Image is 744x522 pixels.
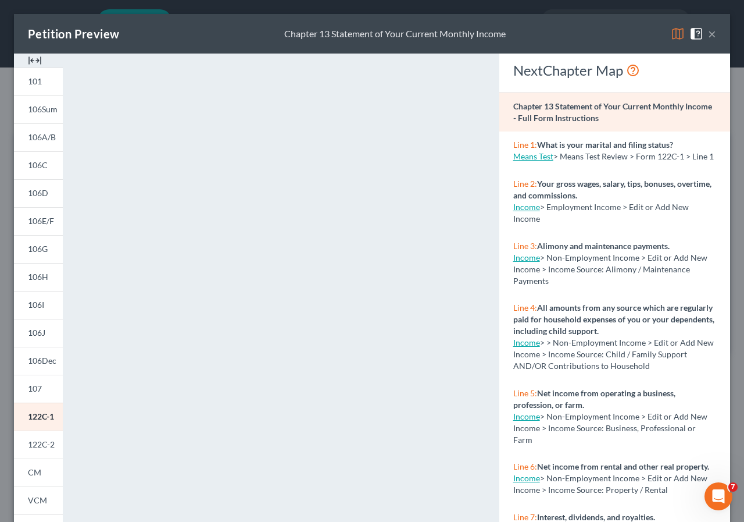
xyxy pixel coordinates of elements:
a: 106E/F [14,207,63,235]
div: Petition Preview [28,26,119,42]
span: 106Sum [28,104,58,114]
strong: Interest, dividends, and royalties. [537,512,655,522]
strong: What is your marital and filing status? [537,140,673,150]
div: Chapter 13 Statement of Your Current Monthly Income [284,27,506,41]
span: 106D [28,188,48,198]
span: 106G [28,244,48,254]
a: 106Dec [14,347,63,375]
span: 106J [28,328,45,338]
a: 106C [14,151,63,179]
span: Line 5: [513,388,537,398]
span: > Non-Employment Income > Edit or Add New Income > Income Source: Business, Professional or Farm [513,411,707,445]
a: 106D [14,179,63,207]
span: 106A/B [28,132,56,142]
strong: Net income from operating a business, profession, or farm. [513,388,675,410]
span: > Non-Employment Income > Edit or Add New Income > Income Source: Property / Rental [513,473,707,495]
a: 122C-1 [14,403,63,431]
a: 106Sum [14,95,63,123]
a: Income [513,411,540,421]
span: 122C-1 [28,411,54,421]
strong: Your gross wages, salary, tips, bonuses, overtime, and commissions. [513,179,711,200]
span: Line 6: [513,461,537,471]
a: 122C-2 [14,431,63,459]
span: Line 1: [513,140,537,150]
span: Line 4: [513,303,537,313]
a: 106G [14,235,63,263]
a: 106I [14,291,63,319]
a: Income [513,338,540,347]
a: VCM [14,487,63,514]
span: 101 [28,76,42,86]
span: > > Non-Employment Income > Edit or Add New Income > Income Source: Child / Family Support AND/OR... [513,338,714,371]
strong: Alimony and maintenance payments. [537,241,670,251]
span: > Employment Income > Edit or Add New Income [513,202,689,223]
span: 106H [28,272,48,282]
a: 106H [14,263,63,291]
a: 107 [14,375,63,403]
span: > Means Test Review > Form 122C-1 > Line 1 [553,151,714,161]
span: 7 [728,482,738,492]
img: expand-e0f6d898513216a626fdd78e52531dac95497ffd26381d4c15ee2fc46db09dca.svg [28,54,42,68]
a: CM [14,459,63,487]
a: Income [513,473,540,483]
span: > Non-Employment Income > Edit or Add New Income > Income Source: Alimony / Maintenance Payments [513,253,707,286]
span: CM [28,467,41,477]
span: Line 2: [513,179,537,189]
strong: Chapter 13 Statement of Your Current Monthly Income - Full Form Instructions [513,101,712,123]
span: 106C [28,160,48,170]
span: VCM [28,495,47,505]
img: help-close-5ba153eb36485ed6c1ea00a893f15db1cb9b99d6cae46e1a8edb6c62d00a1a76.svg [689,27,703,41]
a: 106J [14,319,63,347]
strong: Net income from rental and other real property. [537,461,709,471]
a: Means Test [513,151,553,161]
iframe: Intercom live chat [704,482,732,510]
a: 101 [14,68,63,95]
span: 122C-2 [28,439,55,449]
a: 106A/B [14,123,63,151]
span: 106Dec [28,356,56,365]
a: Income [513,202,540,212]
span: 106E/F [28,216,54,226]
a: Income [513,253,540,262]
span: Line 3: [513,241,537,251]
div: NextChapter Map [513,61,716,80]
span: 107 [28,383,42,393]
button: × [708,27,716,41]
span: Line 7: [513,512,537,522]
span: 106I [28,300,44,310]
img: map-eea8200ae884c6f1103ae1953ef3d486a96c86aabb227e865a55264e3737af1f.svg [671,27,685,41]
strong: All amounts from any source which are regularly paid for household expenses of you or your depend... [513,303,714,336]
